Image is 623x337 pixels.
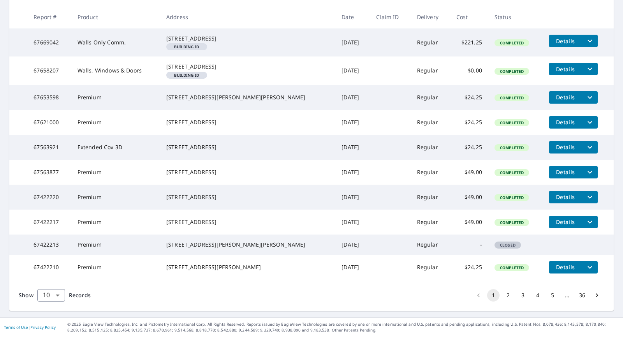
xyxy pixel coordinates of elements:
span: Completed [495,145,528,150]
button: Go to page 36 [576,289,588,302]
td: - [450,235,488,255]
button: filesDropdownBtn-67563921 [582,141,598,154]
button: detailsBtn-67422210 [549,261,582,273]
td: Premium [71,110,160,135]
td: $49.00 [450,160,488,185]
td: $49.00 [450,185,488,210]
td: [DATE] [335,135,370,160]
span: Details [554,168,577,176]
td: Premium [71,210,160,235]
th: Claim ID [370,5,410,28]
td: Regular [411,110,450,135]
td: 67422217 [27,210,71,235]
th: Cost [450,5,488,28]
button: filesDropdownBtn-67653598 [582,91,598,104]
td: Regular [411,235,450,255]
div: [STREET_ADDRESS][PERSON_NAME] [166,263,329,271]
td: [DATE] [335,160,370,185]
td: Walls, Windows & Doors [71,56,160,85]
td: 67669042 [27,28,71,56]
button: detailsBtn-67422220 [549,191,582,203]
button: detailsBtn-67653598 [549,91,582,104]
td: Regular [411,85,450,110]
span: Completed [495,220,528,225]
div: [STREET_ADDRESS] [166,35,329,42]
div: [STREET_ADDRESS] [166,143,329,151]
button: Go to next page [591,289,603,302]
button: filesDropdownBtn-67669042 [582,35,598,47]
button: page 1 [487,289,500,302]
span: Details [554,218,577,226]
td: Regular [411,210,450,235]
td: Regular [411,255,450,280]
td: Regular [411,160,450,185]
button: filesDropdownBtn-67658207 [582,63,598,75]
button: detailsBtn-67621000 [549,116,582,129]
th: Product [71,5,160,28]
td: Premium [71,255,160,280]
td: 67563921 [27,135,71,160]
button: detailsBtn-67563877 [549,166,582,178]
a: Privacy Policy [30,325,56,330]
span: Records [69,291,91,299]
button: Go to page 4 [531,289,544,302]
td: [DATE] [335,85,370,110]
span: Completed [495,95,528,101]
td: [DATE] [335,56,370,85]
td: 67563877 [27,160,71,185]
span: Completed [495,195,528,200]
nav: pagination navigation [471,289,604,302]
td: Regular [411,135,450,160]
td: [DATE] [335,255,370,280]
td: 67653598 [27,85,71,110]
span: Completed [495,170,528,175]
button: detailsBtn-67422217 [549,216,582,228]
td: 67621000 [27,110,71,135]
td: $24.25 [450,255,488,280]
button: filesDropdownBtn-67422217 [582,216,598,228]
th: Report # [27,5,71,28]
th: Status [488,5,543,28]
td: Regular [411,28,450,56]
span: Closed [495,242,520,248]
div: [STREET_ADDRESS] [166,168,329,176]
a: Terms of Use [4,325,28,330]
div: … [561,291,574,299]
div: [STREET_ADDRESS][PERSON_NAME][PERSON_NAME] [166,241,329,249]
td: $24.25 [450,85,488,110]
span: Show [19,291,33,299]
td: Premium [71,85,160,110]
th: Date [335,5,370,28]
div: 10 [37,284,65,306]
span: Details [554,37,577,45]
em: Building ID [174,45,199,49]
td: 67422220 [27,185,71,210]
td: Walls Only Comm. [71,28,160,56]
td: Premium [71,160,160,185]
button: filesDropdownBtn-67621000 [582,116,598,129]
span: Details [554,118,577,126]
button: Go to page 5 [546,289,559,302]
td: Regular [411,185,450,210]
td: Premium [71,185,160,210]
div: Show 10 records [37,289,65,302]
th: Delivery [411,5,450,28]
p: | [4,325,56,330]
span: Details [554,94,577,101]
td: 67422213 [27,235,71,255]
span: Details [554,143,577,151]
em: Building ID [174,73,199,77]
span: Details [554,263,577,271]
td: [DATE] [335,28,370,56]
button: filesDropdownBtn-67422220 [582,191,598,203]
div: [STREET_ADDRESS] [166,218,329,226]
td: $49.00 [450,210,488,235]
button: Go to page 2 [502,289,514,302]
td: [DATE] [335,235,370,255]
button: detailsBtn-67658207 [549,63,582,75]
button: Go to page 3 [517,289,529,302]
td: 67658207 [27,56,71,85]
div: [STREET_ADDRESS][PERSON_NAME][PERSON_NAME] [166,94,329,101]
span: Completed [495,40,528,46]
span: Completed [495,69,528,74]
